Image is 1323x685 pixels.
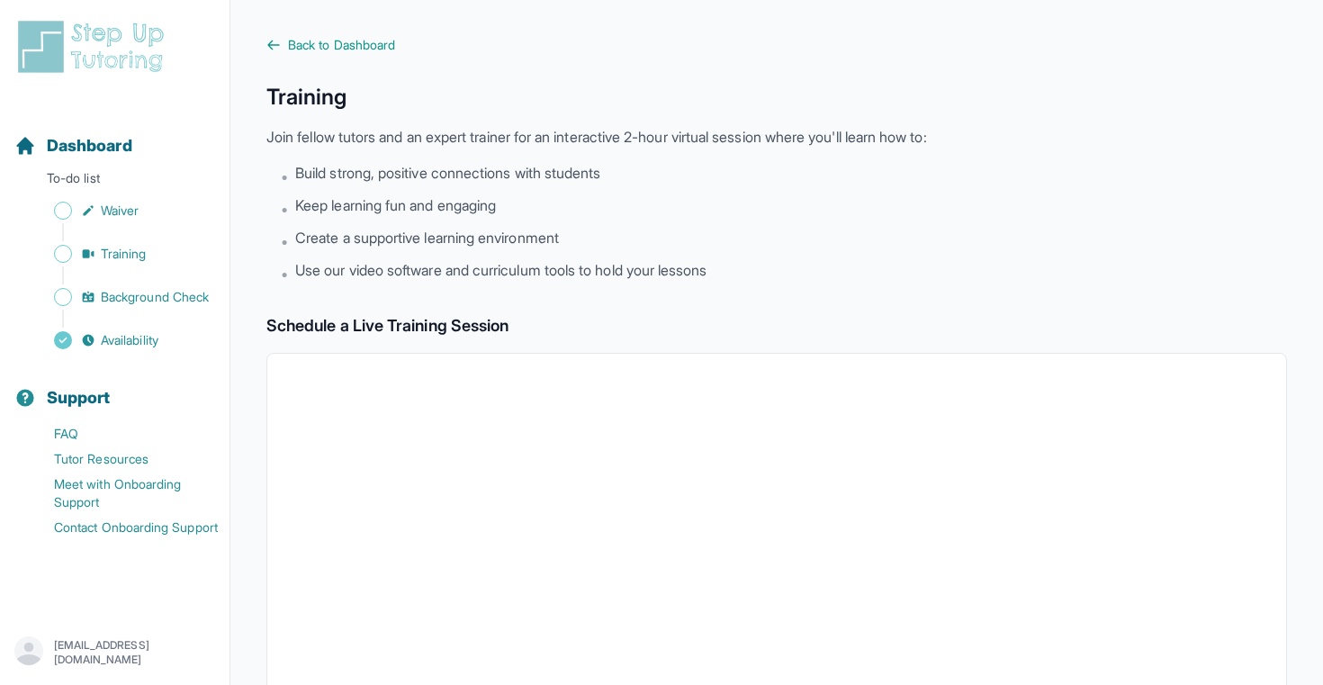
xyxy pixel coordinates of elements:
span: Build strong, positive connections with students [295,162,600,184]
a: FAQ [14,421,229,446]
p: To-do list [7,169,222,194]
img: logo [14,18,175,76]
span: Use our video software and curriculum tools to hold your lessons [295,259,706,281]
a: Waiver [14,198,229,223]
a: Tutor Resources [14,446,229,472]
span: Support [47,385,111,410]
a: Contact Onboarding Support [14,515,229,540]
a: Dashboard [14,133,132,158]
span: Background Check [101,288,209,306]
p: Join fellow tutors and an expert trainer for an interactive 2-hour virtual session where you'll l... [266,126,1287,148]
button: Dashboard [7,104,222,166]
span: Back to Dashboard [288,36,395,54]
span: • [281,263,288,284]
span: Create a supportive learning environment [295,227,559,248]
span: Keep learning fun and engaging [295,194,496,216]
span: Waiver [101,202,139,220]
span: • [281,198,288,220]
a: Availability [14,328,229,353]
p: [EMAIL_ADDRESS][DOMAIN_NAME] [54,638,215,667]
a: Meet with Onboarding Support [14,472,229,515]
a: Training [14,241,229,266]
span: Availability [101,331,158,349]
a: Background Check [14,284,229,310]
h2: Schedule a Live Training Session [266,313,1287,338]
button: [EMAIL_ADDRESS][DOMAIN_NAME] [14,636,215,669]
span: • [281,230,288,252]
h1: Training [266,83,1287,112]
button: Support [7,356,222,418]
span: Dashboard [47,133,132,158]
a: Back to Dashboard [266,36,1287,54]
span: • [281,166,288,187]
span: Training [101,245,147,263]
